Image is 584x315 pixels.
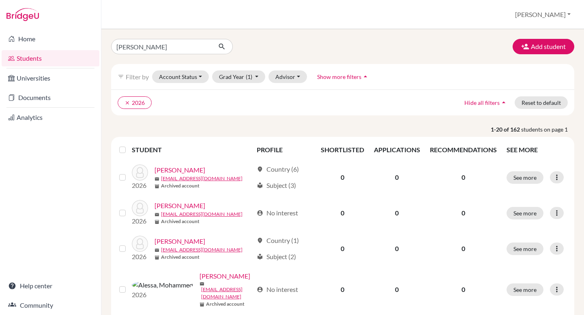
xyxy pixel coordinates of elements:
strong: 1-20 of 162 [491,125,521,134]
p: 0 [430,285,497,294]
b: Archived account [161,253,200,261]
button: See more [507,283,543,296]
p: 0 [430,172,497,182]
div: Country (6) [257,164,299,174]
div: No interest [257,285,298,294]
div: Subject (2) [257,252,296,262]
b: Archived account [206,300,245,308]
th: STUDENT [132,140,252,160]
p: 2026 [132,216,148,226]
button: clear2026 [118,96,152,109]
span: local_library [257,182,263,189]
p: 2026 [132,252,148,262]
button: Show more filtersarrow_drop_up [310,70,376,83]
a: [PERSON_NAME] [155,165,205,175]
button: Grad Year(1) [212,70,266,83]
td: 0 [369,231,425,266]
button: Advisor [268,70,307,83]
button: Hide all filtersarrow_drop_up [457,96,515,109]
i: clear [125,100,130,106]
a: Students [2,50,99,66]
button: Reset to default [515,96,568,109]
img: Albader, Joud [132,200,148,216]
span: local_library [257,253,263,260]
th: RECOMMENDATIONS [425,140,502,160]
td: 0 [316,266,369,313]
img: Acosta, Dominic [132,164,148,181]
span: Show more filters [317,73,361,80]
td: 0 [316,231,369,266]
td: 0 [369,195,425,231]
a: [PERSON_NAME] [155,236,205,246]
div: Country (1) [257,236,299,245]
p: 0 [430,244,497,253]
a: Universities [2,70,99,86]
p: 2026 [132,290,193,300]
span: mail [155,248,159,253]
th: SEE MORE [502,140,571,160]
button: Add student [513,39,574,54]
i: arrow_drop_up [361,72,369,81]
a: [EMAIL_ADDRESS][DOMAIN_NAME] [161,175,243,182]
span: Filter by [126,73,149,81]
div: Subject (3) [257,181,296,190]
td: 0 [369,160,425,195]
span: mail [155,212,159,217]
td: 0 [316,160,369,195]
a: Analytics [2,109,99,126]
a: Home [2,31,99,47]
i: arrow_drop_up [500,98,508,106]
a: [EMAIL_ADDRESS][DOMAIN_NAME] [201,286,253,300]
span: inventory_2 [200,302,204,307]
th: PROFILE [252,140,316,160]
span: mail [155,177,159,181]
img: Bridge-U [6,8,39,21]
span: inventory_2 [155,184,159,189]
span: inventory_2 [155,255,159,260]
a: Help center [2,278,99,294]
button: Account Status [152,70,209,83]
p: 0 [430,208,497,218]
span: Hide all filters [464,99,500,106]
th: APPLICATIONS [369,140,425,160]
span: mail [200,281,204,286]
th: SHORTLISTED [316,140,369,160]
span: account_circle [257,210,263,216]
img: Alessa, Abdullah [132,236,148,252]
span: location_on [257,166,263,172]
img: Alessa, Mohammed [132,280,193,290]
input: Find student by name... [111,39,212,54]
span: inventory_2 [155,219,159,224]
button: [PERSON_NAME] [511,7,574,22]
a: [PERSON_NAME] [155,201,205,211]
span: location_on [257,237,263,244]
td: 0 [369,266,425,313]
a: Documents [2,89,99,106]
td: 0 [316,195,369,231]
button: See more [507,207,543,219]
a: [PERSON_NAME] [200,271,250,281]
a: [EMAIL_ADDRESS][DOMAIN_NAME] [161,246,243,253]
b: Archived account [161,218,200,225]
a: [EMAIL_ADDRESS][DOMAIN_NAME] [161,211,243,218]
a: Community [2,297,99,313]
span: students on page 1 [521,125,574,134]
span: account_circle [257,286,263,293]
b: Archived account [161,182,200,189]
i: filter_list [118,73,124,80]
button: See more [507,171,543,184]
p: 2026 [132,181,148,190]
button: See more [507,243,543,255]
span: (1) [246,73,252,80]
div: No interest [257,208,298,218]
